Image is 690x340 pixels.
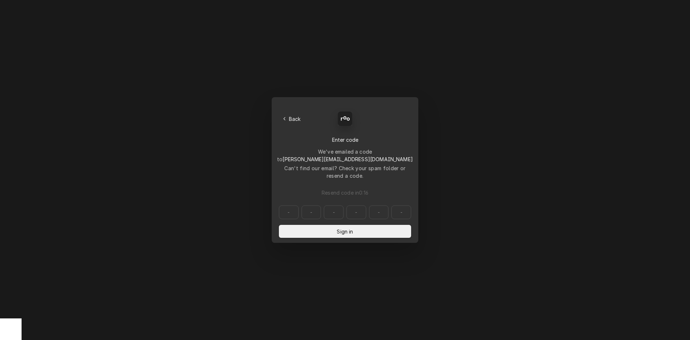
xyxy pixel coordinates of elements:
span: to [277,156,413,162]
span: Sign in [335,228,354,235]
div: Can't find our email? Check your spam folder or resend a code. [279,164,411,180]
span: Back [287,115,302,123]
span: [PERSON_NAME][EMAIL_ADDRESS][DOMAIN_NAME] [282,156,413,162]
div: We've emailed a code [277,148,413,163]
div: Enter code [279,136,411,144]
button: Sign in [279,225,411,238]
button: Back [279,114,305,124]
button: Resend code in0:16 [279,186,411,199]
span: Resend code in 0 : 16 [320,189,370,196]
